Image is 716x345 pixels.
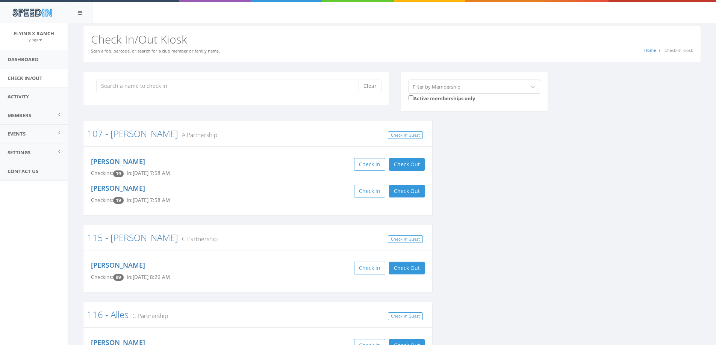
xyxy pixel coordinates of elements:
span: Settings [8,149,30,156]
button: Check Out [389,158,425,171]
span: Contact Us [8,168,38,175]
button: Check in [354,158,385,171]
small: Scan a fob, barcode, or search for a club member or family name. [91,48,220,54]
span: Check-In Kiosk [665,47,693,53]
a: 116 - Alles [87,308,129,321]
span: In: [DATE] 7:58 AM [127,170,170,176]
small: C Partnership [129,312,168,320]
small: A Partnership [178,131,217,139]
div: Filter by Membership [413,83,460,90]
input: Active memberships only [409,95,413,100]
small: FlyingX [26,37,42,42]
span: In: [DATE] 8:29 AM [127,274,170,280]
button: Check in [354,185,385,197]
span: Checkin count [113,170,124,177]
h2: Check In/Out Kiosk [91,33,693,45]
span: Checkin count [113,197,124,204]
span: Checkin count [113,274,124,281]
a: Check In Guest [388,235,423,243]
a: [PERSON_NAME] [91,157,145,166]
small: C Partnership [178,235,218,243]
a: [PERSON_NAME] [91,184,145,193]
a: 115 - [PERSON_NAME] [87,231,178,244]
span: Events [8,130,26,137]
span: In: [DATE] 7:58 AM [127,197,170,203]
button: Check Out [389,185,425,197]
a: Check In Guest [388,312,423,320]
label: Active memberships only [409,94,475,102]
a: [PERSON_NAME] [91,261,145,270]
span: Checkins: [91,197,113,203]
button: Clear [359,80,381,92]
span: Flying X Ranch [14,30,54,37]
a: FlyingX [26,36,42,43]
a: 107 - [PERSON_NAME] [87,127,178,140]
span: Members [8,112,31,119]
span: Checkins: [91,170,113,176]
input: Search a name to check in [96,80,364,92]
button: Check Out [389,262,425,274]
img: speedin_logo.png [9,6,56,20]
a: Home [644,47,656,53]
a: Check In Guest [388,131,423,139]
span: Checkins: [91,274,113,280]
button: Check in [354,262,385,274]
